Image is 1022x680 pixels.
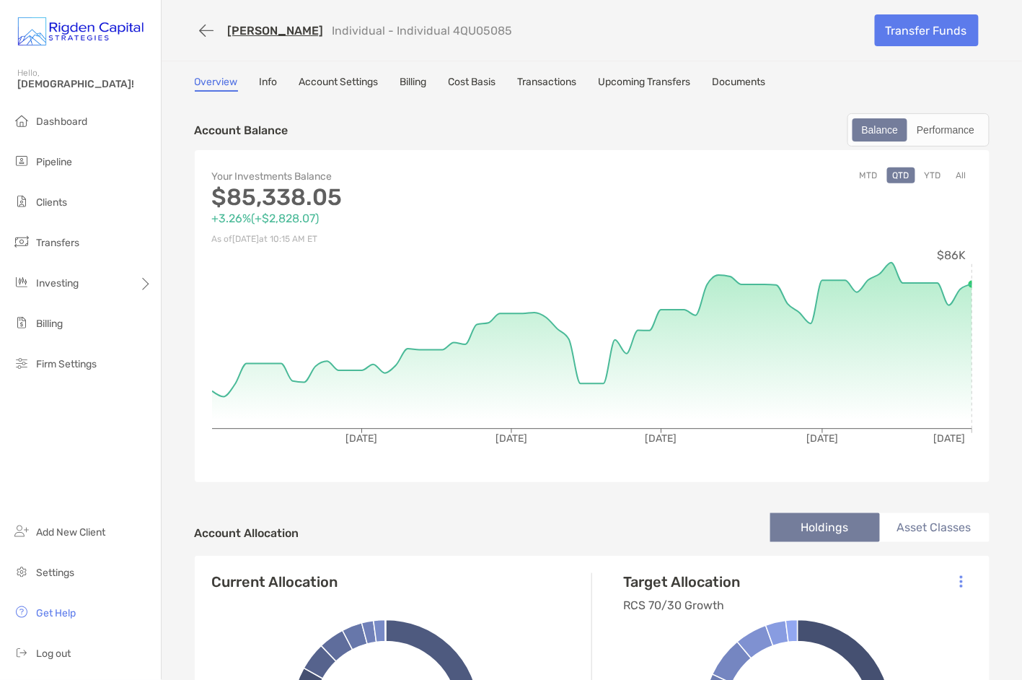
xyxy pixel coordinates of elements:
[212,167,592,186] p: Your Investments Balance
[17,6,144,58] img: Zoe Logo
[36,196,67,209] span: Clients
[13,152,30,170] img: pipeline icon
[36,607,76,619] span: Get Help
[854,167,884,183] button: MTD
[36,526,105,539] span: Add New Client
[13,274,30,291] img: investing icon
[960,575,963,588] img: Icon List Menu
[13,193,30,210] img: clients icon
[645,432,677,445] tspan: [DATE]
[13,523,30,540] img: add_new_client icon
[875,14,979,46] a: Transfer Funds
[400,76,427,92] a: Billing
[713,76,766,92] a: Documents
[951,167,972,183] button: All
[13,644,30,661] img: logout icon
[847,113,990,147] div: segmented control
[938,249,966,263] tspan: $86K
[299,76,379,92] a: Account Settings
[345,432,377,445] tspan: [DATE]
[449,76,496,92] a: Cost Basis
[933,432,965,445] tspan: [DATE]
[13,314,30,331] img: billing icon
[228,24,324,38] a: [PERSON_NAME]
[13,112,30,129] img: dashboard icon
[212,188,592,206] p: $85,338.05
[36,648,71,660] span: Log out
[36,318,63,330] span: Billing
[195,121,288,139] p: Account Balance
[36,156,72,168] span: Pipeline
[919,167,947,183] button: YTD
[770,513,880,542] li: Holdings
[212,573,338,590] h4: Current Allocation
[36,115,87,128] span: Dashboard
[212,209,592,227] p: +3.26% ( +$2,828.07 )
[624,596,741,614] p: RCS 70/30 Growth
[13,563,30,580] img: settings icon
[909,120,982,140] div: Performance
[599,76,691,92] a: Upcoming Transfers
[13,354,30,372] img: firm-settings icon
[36,277,79,289] span: Investing
[36,567,74,579] span: Settings
[17,78,152,90] span: [DEMOGRAPHIC_DATA]!
[332,24,513,38] p: Individual - Individual 4QU05085
[880,513,990,542] li: Asset Classes
[806,432,838,445] tspan: [DATE]
[854,120,907,140] div: Balance
[887,167,915,183] button: QTD
[624,573,741,590] h4: Target Allocation
[36,237,79,249] span: Transfers
[195,526,299,540] h4: Account Allocation
[260,76,278,92] a: Info
[13,603,30,621] img: get-help icon
[212,230,592,248] p: As of [DATE] at 10:15 AM ET
[195,76,238,92] a: Overview
[13,233,30,250] img: transfers icon
[36,358,97,370] span: Firm Settings
[495,432,527,445] tspan: [DATE]
[518,76,577,92] a: Transactions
